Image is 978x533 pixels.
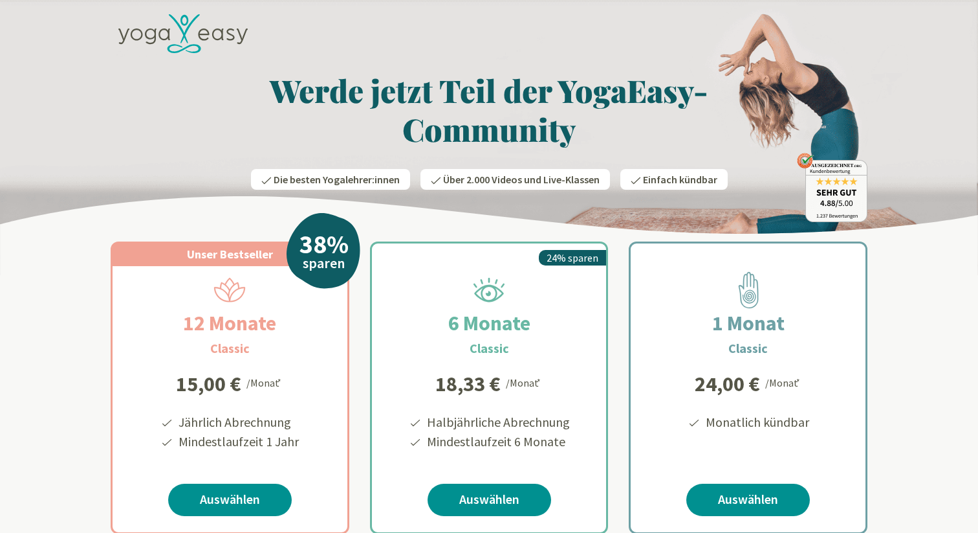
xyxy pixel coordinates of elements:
[506,374,543,391] div: /Monat
[177,413,299,432] li: Jährlich Abrechnung
[728,339,768,358] h3: Classic
[425,413,570,432] li: Halbjährliche Abrechnung
[299,231,349,257] div: 38%
[417,308,561,339] h2: 6 Monate
[274,173,400,186] span: Die besten Yogalehrer:innen
[210,339,250,358] h3: Classic
[695,374,760,394] div: 24,00 €
[704,413,809,432] li: Monatlich kündbar
[443,173,600,186] span: Über 2.000 Videos und Live-Klassen
[435,374,501,394] div: 18,33 €
[681,308,816,339] h2: 1 Monat
[797,153,867,222] img: ausgezeichnet_badge.png
[470,339,509,358] h3: Classic
[428,484,551,516] a: Auswählen
[168,484,292,516] a: Auswählen
[765,374,802,391] div: /Monat
[425,432,570,451] li: Mindestlaufzeit 6 Monate
[643,173,717,186] span: Einfach kündbar
[303,257,345,270] span: sparen
[177,432,299,451] li: Mindestlaufzeit 1 Jahr
[246,374,283,391] div: /Monat
[111,71,867,148] h1: Werde jetzt Teil der YogaEasy-Community
[187,247,273,262] span: Unser Bestseller
[686,484,810,516] a: Auswählen
[152,308,307,339] h2: 12 Monate
[539,250,606,266] div: 24% sparen
[176,374,241,394] div: 15,00 €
